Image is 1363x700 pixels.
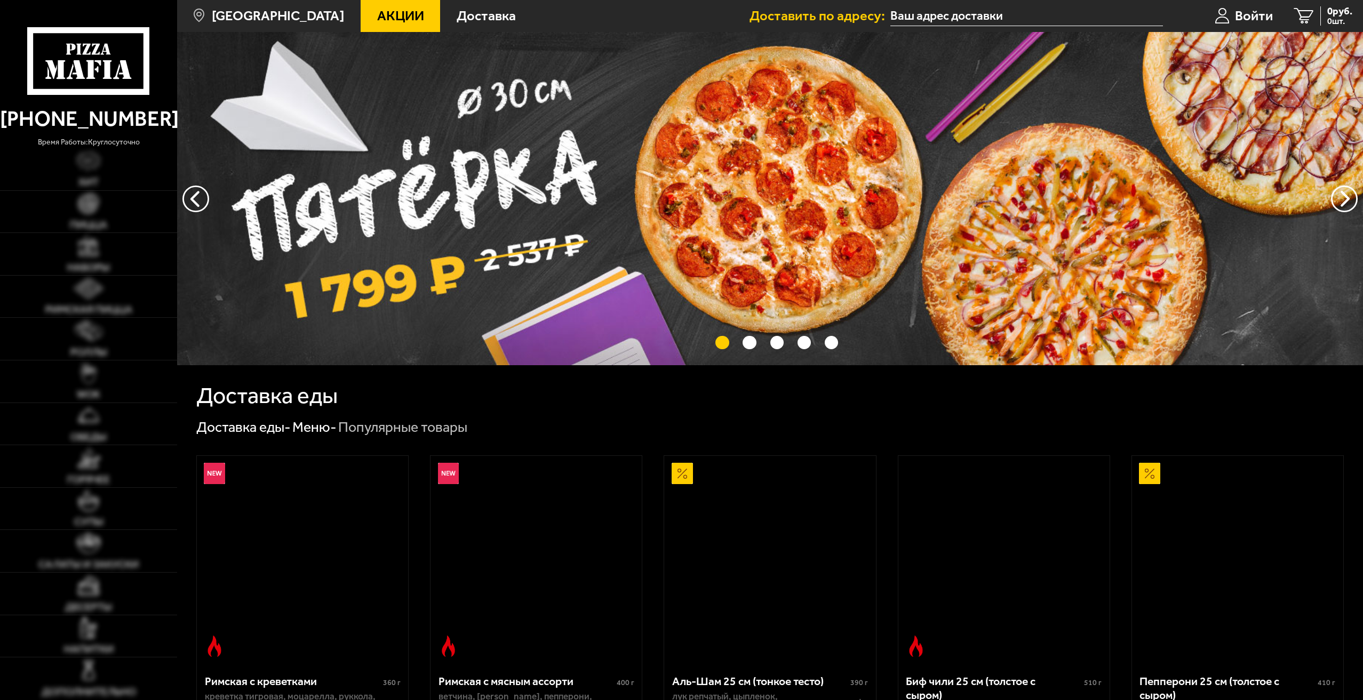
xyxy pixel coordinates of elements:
span: Пицца [70,220,107,230]
a: НовинкаОстрое блюдоРимская с креветками [197,456,408,664]
span: 360 г [383,678,401,687]
img: Акционный [672,463,693,484]
a: Острое блюдоБиф чили 25 см (толстое с сыром) [898,456,1110,664]
button: точки переключения [715,336,729,350]
span: Доставка [457,9,516,23]
a: АкционныйАль-Шам 25 см (тонкое тесто) [664,456,875,664]
span: Доставить по адресу: [750,9,890,23]
span: 510 г [1084,678,1102,687]
button: точки переключения [743,336,756,350]
span: 410 г [1318,678,1335,687]
img: Острое блюдо [438,635,459,657]
button: точки переключения [825,336,839,350]
span: Десерты [65,602,112,613]
img: Новинка [204,463,225,484]
span: Обеды [70,432,107,442]
span: Римская пицца [45,304,132,315]
span: Салаты и закуски [38,559,139,570]
a: НовинкаОстрое блюдоРимская с мясным ассорти [431,456,642,664]
span: 390 г [850,678,868,687]
span: Горячее [67,474,110,485]
button: следующий [182,186,209,212]
img: Острое блюдо [204,635,225,657]
span: 400 г [617,678,634,687]
span: Роллы [70,347,107,358]
div: Аль-Шам 25 см (тонкое тесто) [672,674,848,688]
span: 0 шт. [1327,17,1352,26]
button: предыдущий [1331,186,1358,212]
span: 0 руб. [1327,6,1352,17]
span: Войти [1235,9,1273,23]
span: WOK [77,389,100,400]
button: точки переключения [798,336,811,350]
input: Ваш адрес доставки [890,6,1163,26]
div: Популярные товары [338,418,467,437]
img: Новинка [438,463,459,484]
span: Хит [78,177,99,188]
span: Дополнительно [42,687,136,697]
a: Меню- [292,419,337,436]
div: Римская с мясным ассорти [439,674,614,688]
span: Супы [74,517,103,527]
span: Наборы [67,262,110,273]
span: Акции [377,9,424,23]
button: точки переключения [770,336,784,350]
a: Доставка еды- [196,419,291,436]
h1: Доставка еды [196,384,338,407]
img: Акционный [1139,463,1160,484]
a: АкционныйПепперони 25 см (толстое с сыром) [1132,456,1343,664]
div: Римская с креветками [205,674,380,688]
span: Напитки [64,644,114,655]
img: Острое блюдо [905,635,927,657]
span: [GEOGRAPHIC_DATA] [212,9,344,23]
